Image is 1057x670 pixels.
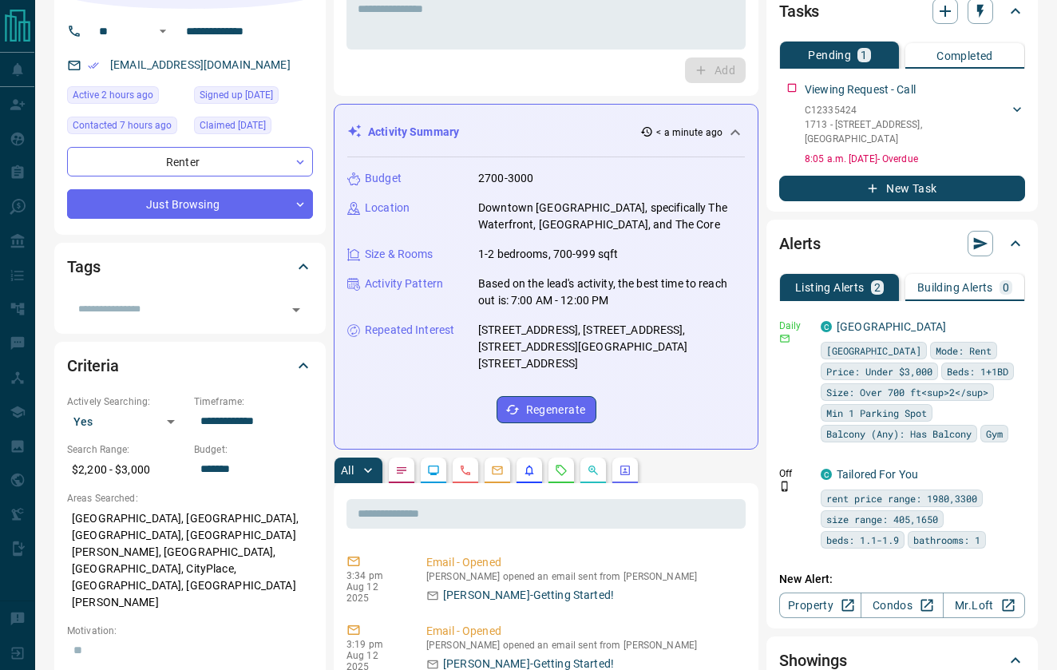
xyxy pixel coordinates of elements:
a: Condos [861,593,943,618]
p: Timeframe: [194,394,313,409]
svg: Agent Actions [619,464,631,477]
svg: Listing Alerts [523,464,536,477]
svg: Email Verified [88,60,99,71]
button: Regenerate [497,396,596,423]
p: Search Range: [67,442,186,457]
p: Aug 12 2025 [346,581,402,604]
svg: Lead Browsing Activity [427,464,440,477]
p: [STREET_ADDRESS], [STREET_ADDRESS], [STREET_ADDRESS][GEOGRAPHIC_DATA][STREET_ADDRESS] [478,322,745,372]
p: Pending [808,50,851,61]
div: condos.ca [821,469,832,480]
span: [GEOGRAPHIC_DATA] [826,343,921,359]
span: Price: Under $3,000 [826,363,932,379]
p: 3:34 pm [346,570,402,581]
a: Mr.Loft [943,593,1025,618]
p: [PERSON_NAME] opened an email sent from [PERSON_NAME] [426,640,739,651]
button: Open [153,22,172,41]
span: Mode: Rent [936,343,992,359]
span: size range: 405,1650 [826,511,938,527]
p: 2 [874,282,881,293]
div: condos.ca [821,321,832,332]
h2: Tags [67,254,100,279]
svg: Requests [555,464,568,477]
h2: Alerts [779,231,821,256]
p: 0 [1003,282,1009,293]
div: Just Browsing [67,189,313,219]
button: Open [285,299,307,321]
p: Motivation: [67,624,313,638]
svg: Push Notification Only [779,481,790,492]
span: Claimed [DATE] [200,117,266,133]
p: 1-2 bedrooms, 700-999 sqft [478,246,618,263]
p: New Alert: [779,571,1025,588]
p: 1 [861,50,867,61]
a: Tailored For You [837,468,918,481]
span: beds: 1.1-1.9 [826,532,899,548]
span: Size: Over 700 ft<sup>2</sup> [826,384,988,400]
p: 3:19 pm [346,639,402,650]
span: rent price range: 1980,3300 [826,490,977,506]
p: Daily [779,319,811,333]
span: Signed up [DATE] [200,87,273,103]
a: [GEOGRAPHIC_DATA] [837,320,946,333]
p: C12335424 [805,103,1009,117]
span: Gym [986,426,1003,442]
p: 8:05 a.m. [DATE] - Overdue [805,152,1025,166]
span: Contacted 7 hours ago [73,117,172,133]
span: bathrooms: 1 [913,532,980,548]
div: Alerts [779,224,1025,263]
div: Tue Aug 12 2025 [67,86,186,109]
p: [PERSON_NAME]-Getting Started! [443,587,614,604]
p: Actively Searching: [67,394,186,409]
p: Building Alerts [917,282,993,293]
p: Budget: [194,442,313,457]
svg: Opportunities [587,464,600,477]
div: Fri Jul 25 2025 [194,86,313,109]
svg: Emails [491,464,504,477]
p: < a minute ago [656,125,722,140]
p: Based on the lead's activity, the best time to reach out is: 7:00 AM - 12:00 PM [478,276,745,309]
svg: Calls [459,464,472,477]
h2: Criteria [67,353,119,379]
div: Tue Aug 12 2025 [67,117,186,139]
p: Email - Opened [426,554,739,571]
p: Activity Summary [368,124,459,141]
span: Active 2 hours ago [73,87,153,103]
span: Beds: 1+1BD [947,363,1008,379]
span: Balcony (Any): Has Balcony [826,426,972,442]
p: Areas Searched: [67,491,313,505]
svg: Notes [395,464,408,477]
p: Off [779,466,811,481]
p: Location [365,200,410,216]
p: Completed [936,50,993,61]
p: Budget [365,170,402,187]
div: Renter [67,147,313,176]
a: [EMAIL_ADDRESS][DOMAIN_NAME] [110,58,291,71]
span: Min 1 Parking Spot [826,405,927,421]
p: Size & Rooms [365,246,433,263]
p: Downtown [GEOGRAPHIC_DATA], specifically The Waterfront, [GEOGRAPHIC_DATA], and The Core [478,200,745,233]
p: 2700-3000 [478,170,533,187]
p: Viewing Request - Call [805,81,916,98]
p: Repeated Interest [365,322,454,339]
p: Email - Opened [426,623,739,640]
button: New Task [779,176,1025,201]
div: Activity Summary< a minute ago [347,117,745,147]
div: C123354241713 - [STREET_ADDRESS],[GEOGRAPHIC_DATA] [805,100,1025,149]
p: Listing Alerts [795,282,865,293]
div: Tags [67,248,313,286]
div: Criteria [67,347,313,385]
p: [PERSON_NAME] opened an email sent from [PERSON_NAME] [426,571,739,582]
svg: Email [779,333,790,344]
p: All [341,465,354,476]
a: Property [779,593,861,618]
div: Sat Jul 26 2025 [194,117,313,139]
p: $2,200 - $3,000 [67,457,186,483]
p: Activity Pattern [365,276,443,292]
p: [GEOGRAPHIC_DATA], [GEOGRAPHIC_DATA], [GEOGRAPHIC_DATA], [GEOGRAPHIC_DATA][PERSON_NAME], [GEOGRAP... [67,505,313,616]
p: 1713 - [STREET_ADDRESS] , [GEOGRAPHIC_DATA] [805,117,1009,146]
div: Yes [67,409,186,434]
